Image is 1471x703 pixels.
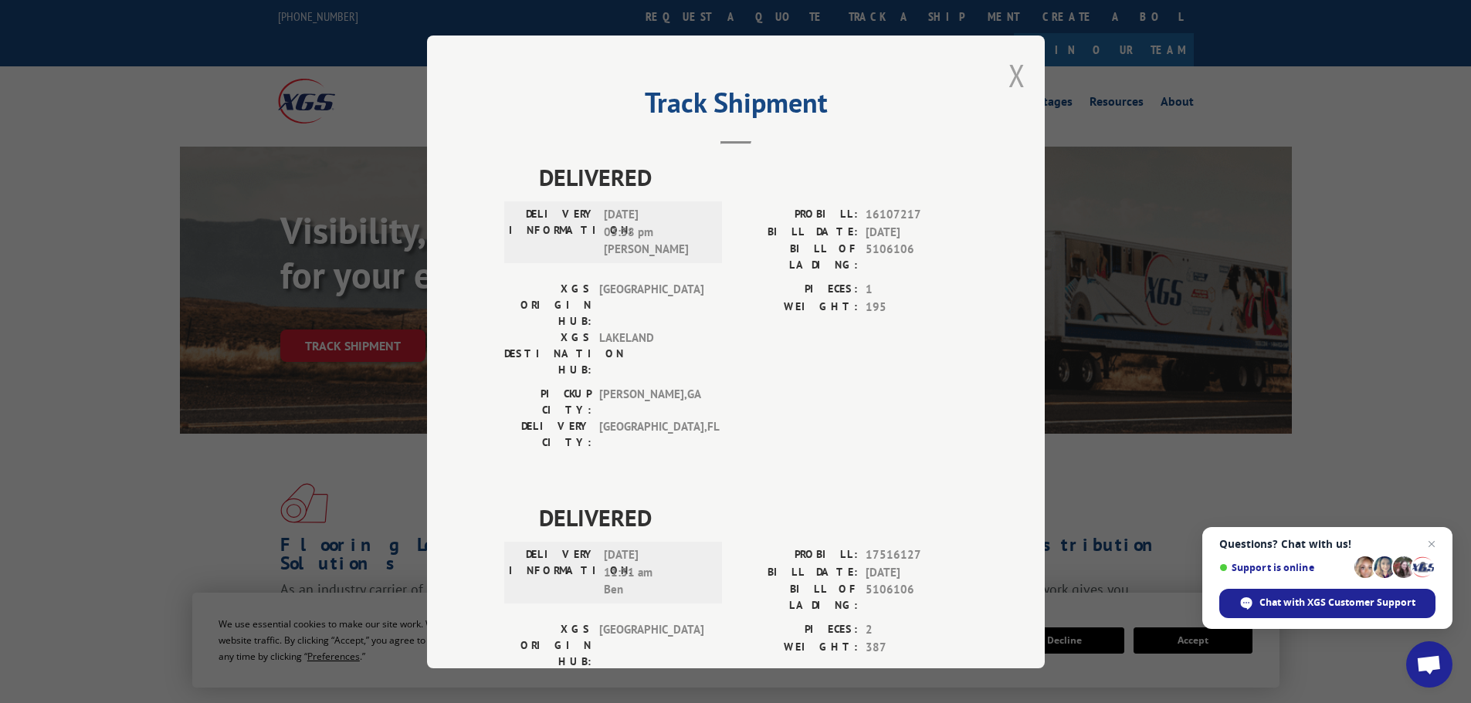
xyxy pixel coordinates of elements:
span: 195 [866,298,968,316]
span: [DATE] [866,223,968,241]
span: Chat with XGS Customer Support [1259,596,1415,610]
a: Open chat [1406,641,1452,688]
span: 2 [866,621,968,639]
label: PICKUP CITY: [504,386,591,418]
span: Questions? Chat with us! [1219,538,1435,550]
span: Support is online [1219,562,1349,573]
span: [GEOGRAPHIC_DATA] [599,621,703,670]
span: DELIVERED [539,160,968,194]
label: BILL DATE: [736,223,858,241]
span: [DATE] 11:31 am Ben [604,546,708,599]
label: XGS DESTINATION HUB: [504,330,591,378]
label: PROBILL: [736,546,858,564]
span: [PERSON_NAME] , GA [599,386,703,418]
span: 16107217 [866,206,968,224]
h2: Track Shipment [504,92,968,121]
span: 5106106 [866,581,968,613]
label: PIECES: [736,621,858,639]
label: PIECES: [736,281,858,299]
label: DELIVERY INFORMATION: [509,546,596,599]
label: BILL OF LADING: [736,581,858,613]
label: DELIVERY INFORMATION: [509,206,596,259]
span: [DATE] 03:38 pm [PERSON_NAME] [604,206,708,259]
label: WEIGHT: [736,298,858,316]
label: BILL OF LADING: [736,241,858,273]
span: [GEOGRAPHIC_DATA] [599,281,703,330]
label: PROBILL: [736,206,858,224]
span: DELIVERED [539,500,968,535]
span: 1 [866,281,968,299]
span: 17516127 [866,546,968,564]
label: XGS ORIGIN HUB: [504,621,591,670]
span: 387 [866,638,968,656]
button: Close modal [1008,55,1025,96]
span: LAKELAND [599,330,703,378]
label: BILL DATE: [736,563,858,581]
label: DELIVERY CITY: [504,418,591,451]
span: [GEOGRAPHIC_DATA] , FL [599,418,703,451]
span: Chat with XGS Customer Support [1219,589,1435,618]
span: [DATE] [866,563,968,581]
label: WEIGHT: [736,638,858,656]
label: XGS ORIGIN HUB: [504,281,591,330]
span: 5106106 [866,241,968,273]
